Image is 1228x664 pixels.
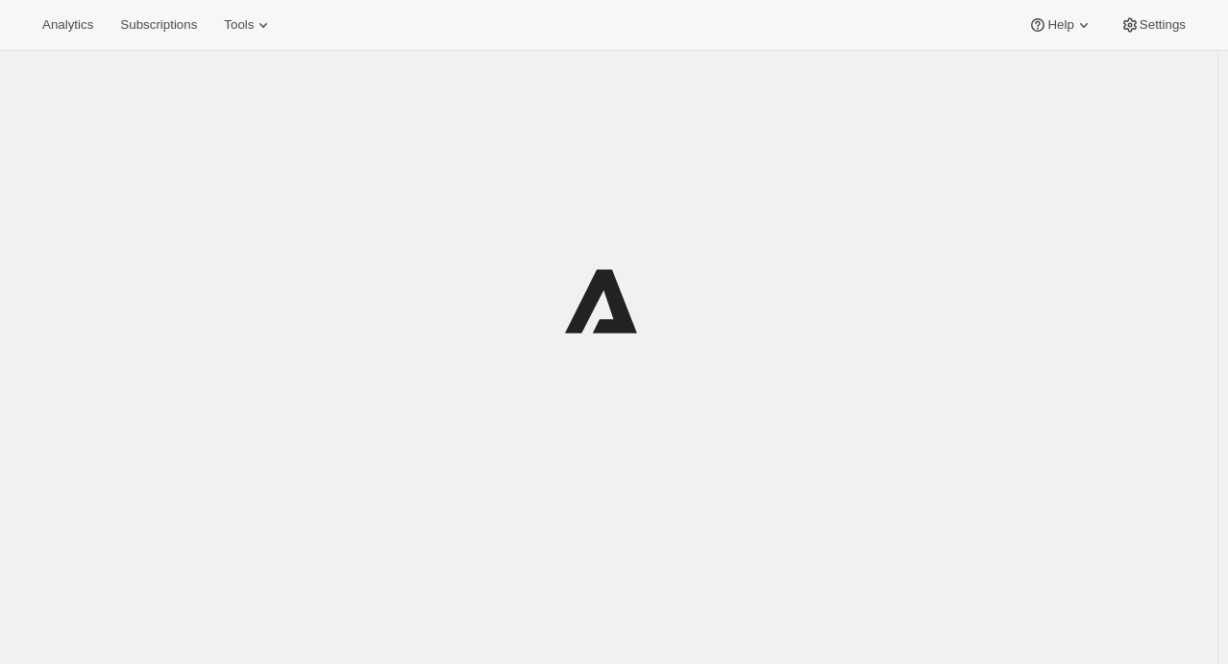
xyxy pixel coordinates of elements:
[1047,17,1073,33] span: Help
[224,17,254,33] span: Tools
[109,12,209,38] button: Subscriptions
[120,17,197,33] span: Subscriptions
[1017,12,1104,38] button: Help
[31,12,105,38] button: Analytics
[42,17,93,33] span: Analytics
[1140,17,1186,33] span: Settings
[212,12,284,38] button: Tools
[1109,12,1197,38] button: Settings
